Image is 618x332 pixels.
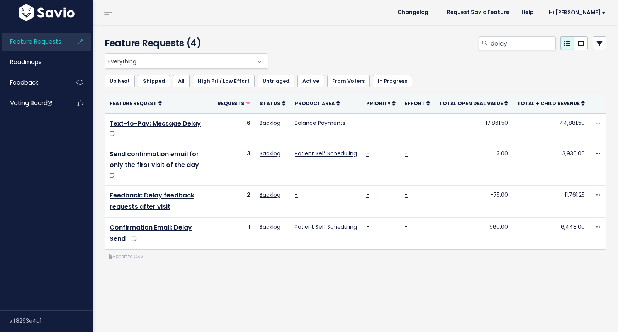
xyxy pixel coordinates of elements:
a: Request Savio Feature [441,7,515,18]
a: Backlog [260,150,280,157]
a: Backlog [260,223,280,231]
td: 44,881.50 [513,113,589,144]
a: - [405,223,408,231]
a: Hi [PERSON_NAME] [540,7,612,19]
td: 1 [213,217,255,249]
span: Roadmaps [10,58,42,66]
td: -75.00 [435,186,513,218]
a: Untriaged [258,75,294,87]
a: - [366,150,369,157]
a: Patient Self Scheduling [295,150,357,157]
a: Backlog [260,191,280,199]
td: 16 [213,113,255,144]
a: - [366,119,369,127]
span: Voting Board [10,99,52,107]
span: Everything [105,54,252,68]
a: Feedback [2,74,64,92]
span: Hi [PERSON_NAME] [549,10,606,15]
td: 2.00 [435,144,513,186]
a: High Pri / Low Effort [193,75,255,87]
a: Status [260,99,285,107]
span: Effort [405,100,425,107]
a: Voting Board [2,94,64,112]
a: - [405,191,408,199]
a: Up Next [105,75,135,87]
a: Priority [366,99,396,107]
a: Confirmation Email: Delay Send [110,223,192,243]
span: Requests [217,100,244,107]
a: Active [297,75,324,87]
td: 3,930.00 [513,144,589,186]
td: 6,448.00 [513,217,589,249]
span: Status [260,100,280,107]
span: Changelog [397,10,428,15]
a: Patient Self Scheduling [295,223,357,231]
a: Balance Payments [295,119,345,127]
span: Feature Requests [10,37,61,46]
ul: Filter feature requests [105,75,606,87]
a: Text-to-Pay: Message Delay [110,119,201,128]
span: Product Area [295,100,335,107]
span: Total + Child Revenue [517,100,580,107]
span: Everything [105,53,268,69]
a: - [295,191,298,199]
a: Total open deal value [439,99,508,107]
a: - [405,150,408,157]
a: Effort [405,99,430,107]
span: Total open deal value [439,100,503,107]
a: Export to CSV [109,254,143,260]
a: Send confirmation email for only the first visit of the day [110,150,199,170]
a: - [366,223,369,231]
a: Shipped [138,75,170,87]
a: Roadmaps [2,53,64,71]
h4: Feature Requests (4) [105,36,264,50]
a: All [173,75,190,87]
a: In Progress [373,75,412,87]
a: - [366,191,369,199]
input: Search features... [490,36,556,50]
a: Feedback: Delay feedback requests after visit [110,191,194,211]
a: Help [515,7,540,18]
td: 11,761.25 [513,186,589,218]
a: Feature Requests [2,33,64,51]
a: Total + Child Revenue [517,99,585,107]
a: Feature Request [110,99,162,107]
span: Feedback [10,78,38,87]
td: 2 [213,186,255,218]
a: Backlog [260,119,280,127]
a: Product Area [295,99,340,107]
div: v.f8293e4a1 [9,311,93,331]
a: Requests [217,99,250,107]
span: Feature Request [110,100,157,107]
a: From Voters [327,75,370,87]
td: 17,861.50 [435,113,513,144]
span: Priority [366,100,390,107]
a: - [405,119,408,127]
td: 960.00 [435,217,513,249]
td: 3 [213,144,255,186]
img: logo-white.9d6f32f41409.svg [17,4,76,21]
